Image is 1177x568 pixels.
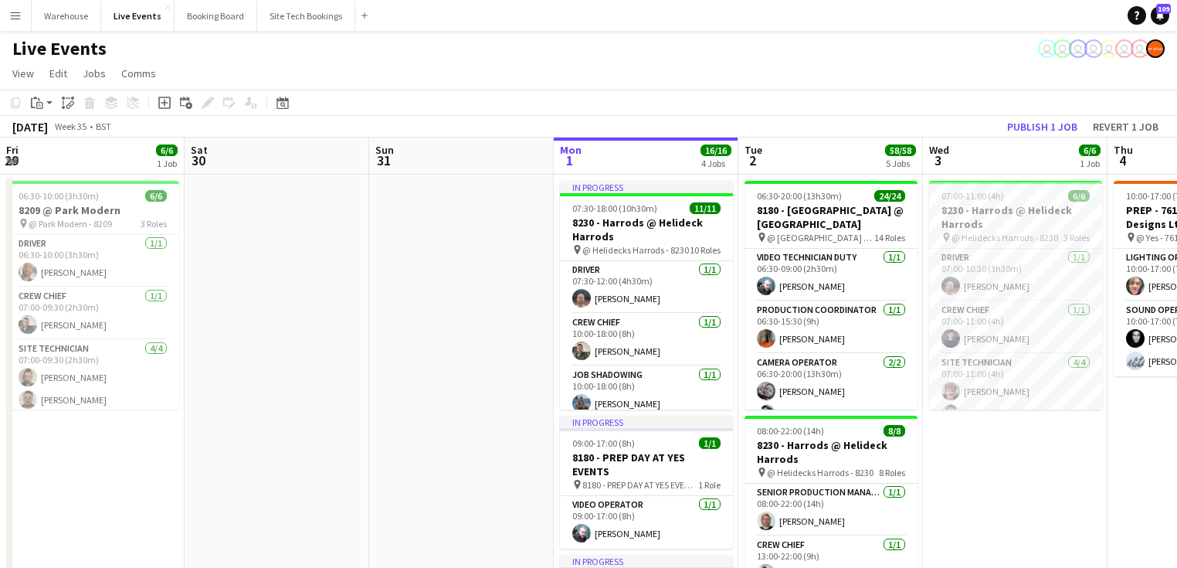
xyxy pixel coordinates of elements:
[175,1,257,31] button: Booking Board
[690,202,721,214] span: 11/11
[257,1,355,31] button: Site Tech Bookings
[560,181,733,410] app-job-card: In progress07:30-18:00 (10h30m)11/118230 - Harrods @ Helideck Harrods @ Helidecks Harrods - 82301...
[145,190,167,202] span: 6/6
[1100,39,1118,58] app-user-avatar: Technical Department
[6,340,179,460] app-card-role: Site Technician4/407:00-09:30 (2h30m)[PERSON_NAME][PERSON_NAME]
[745,143,762,157] span: Tue
[373,151,394,169] span: 31
[886,158,915,169] div: 5 Jobs
[83,66,106,80] span: Jobs
[560,555,733,567] div: In progress
[560,181,733,193] div: In progress
[1069,39,1087,58] app-user-avatar: Ollie Rolfe
[1114,143,1133,157] span: Thu
[121,66,156,80] span: Comms
[690,244,721,256] span: 10 Roles
[1115,39,1134,58] app-user-avatar: Technical Department
[560,416,733,428] div: In progress
[1063,232,1090,243] span: 3 Roles
[96,121,111,132] div: BST
[32,1,101,31] button: Warehouse
[757,190,842,202] span: 06:30-20:00 (13h30m)
[560,143,582,157] span: Mon
[1156,4,1171,14] span: 109
[29,218,112,230] span: @ Park Modern - 8209
[101,1,175,31] button: Live Events
[1053,39,1072,58] app-user-avatar: Ollie Rolfe
[19,190,99,202] span: 06:30-10:00 (3h30m)
[43,63,73,83] a: Edit
[188,151,208,169] span: 30
[742,151,762,169] span: 2
[929,249,1102,301] app-card-role: Driver1/107:00-10:30 (3h30m)[PERSON_NAME]
[929,143,949,157] span: Wed
[951,232,1058,243] span: @ Helidecks Harrods - 8230
[1131,39,1149,58] app-user-avatar: Technical Department
[767,232,874,243] span: @ [GEOGRAPHIC_DATA] - 8180
[1146,39,1165,58] app-user-avatar: Alex Gill
[582,479,698,491] span: 8180 - PREP DAY AT YES EVENTS
[4,151,19,169] span: 29
[191,143,208,157] span: Sat
[560,366,733,419] app-card-role: Job Shadowing1/110:00-18:00 (8h)[PERSON_NAME]
[560,416,733,549] app-job-card: In progress09:00-17:00 (8h)1/18180 - PREP DAY AT YES EVENTS 8180 - PREP DAY AT YES EVENTS1 RoleVi...
[51,121,90,132] span: Week 35
[698,479,721,491] span: 1 Role
[560,216,733,243] h3: 8230 - Harrods @ Helideck Harrods
[582,244,689,256] span: @ Helidecks Harrods - 8230
[874,190,905,202] span: 24/24
[745,249,918,301] app-card-role: Video Technician Duty1/106:30-09:00 (2h30m)[PERSON_NAME]
[879,467,905,478] span: 8 Roles
[115,63,162,83] a: Comms
[12,37,107,60] h1: Live Events
[757,425,824,437] span: 08:00-22:00 (14h)
[1087,117,1165,137] button: Revert 1 job
[6,143,19,157] span: Fri
[6,63,40,83] a: View
[572,437,635,449] span: 09:00-17:00 (8h)
[745,203,918,231] h3: 8180 - [GEOGRAPHIC_DATA] @ [GEOGRAPHIC_DATA]
[1079,145,1101,156] span: 6/6
[1084,39,1103,58] app-user-avatar: Ollie Rolfe
[767,467,873,478] span: @ Helidecks Harrods - 8230
[6,203,179,217] h3: 8209 @ Park Modern
[929,181,1102,410] app-job-card: 07:00-11:00 (4h)6/68230 - Harrods @ Helideck Harrods @ Helidecks Harrods - 82303 RolesDriver1/107...
[141,218,167,230] span: 3 Roles
[929,301,1102,354] app-card-role: Crew Chief1/107:00-11:00 (4h)[PERSON_NAME]
[1080,158,1100,169] div: 1 Job
[1001,117,1084,137] button: Publish 1 job
[745,354,918,429] app-card-role: Camera Operator2/206:30-20:00 (13h30m)[PERSON_NAME][PERSON_NAME]
[375,143,394,157] span: Sun
[6,235,179,287] app-card-role: Driver1/106:30-10:00 (3h30m)[PERSON_NAME]
[12,66,34,80] span: View
[927,151,949,169] span: 3
[745,484,918,536] app-card-role: Senior Production Manager1/108:00-22:00 (14h)[PERSON_NAME]
[49,66,67,80] span: Edit
[560,261,733,314] app-card-role: Driver1/107:30-12:00 (4h30m)[PERSON_NAME]
[1151,6,1169,25] a: 109
[558,151,582,169] span: 1
[699,437,721,449] span: 1/1
[700,145,731,156] span: 16/16
[745,181,918,410] app-job-card: 06:30-20:00 (13h30m)24/248180 - [GEOGRAPHIC_DATA] @ [GEOGRAPHIC_DATA] @ [GEOGRAPHIC_DATA] - 81801...
[560,496,733,549] app-card-role: Video Operator1/109:00-17:00 (8h)[PERSON_NAME]
[745,438,918,466] h3: 8230 - Harrods @ Helideck Harrods
[560,451,733,478] h3: 8180 - PREP DAY AT YES EVENTS
[6,181,179,410] app-job-card: 06:30-10:00 (3h30m)6/68209 @ Park Modern @ Park Modern - 82093 RolesDriver1/106:30-10:00 (3h30m)[...
[929,354,1102,474] app-card-role: Site Technician4/407:00-11:00 (4h)[PERSON_NAME][PERSON_NAME]
[76,63,112,83] a: Jobs
[157,158,177,169] div: 1 Job
[156,145,178,156] span: 6/6
[884,425,905,437] span: 8/8
[560,314,733,366] app-card-role: Crew Chief1/110:00-18:00 (8h)[PERSON_NAME]
[1068,190,1090,202] span: 6/6
[6,287,179,340] app-card-role: Crew Chief1/107:00-09:30 (2h30m)[PERSON_NAME]
[701,158,731,169] div: 4 Jobs
[929,203,1102,231] h3: 8230 - Harrods @ Helideck Harrods
[941,190,1004,202] span: 07:00-11:00 (4h)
